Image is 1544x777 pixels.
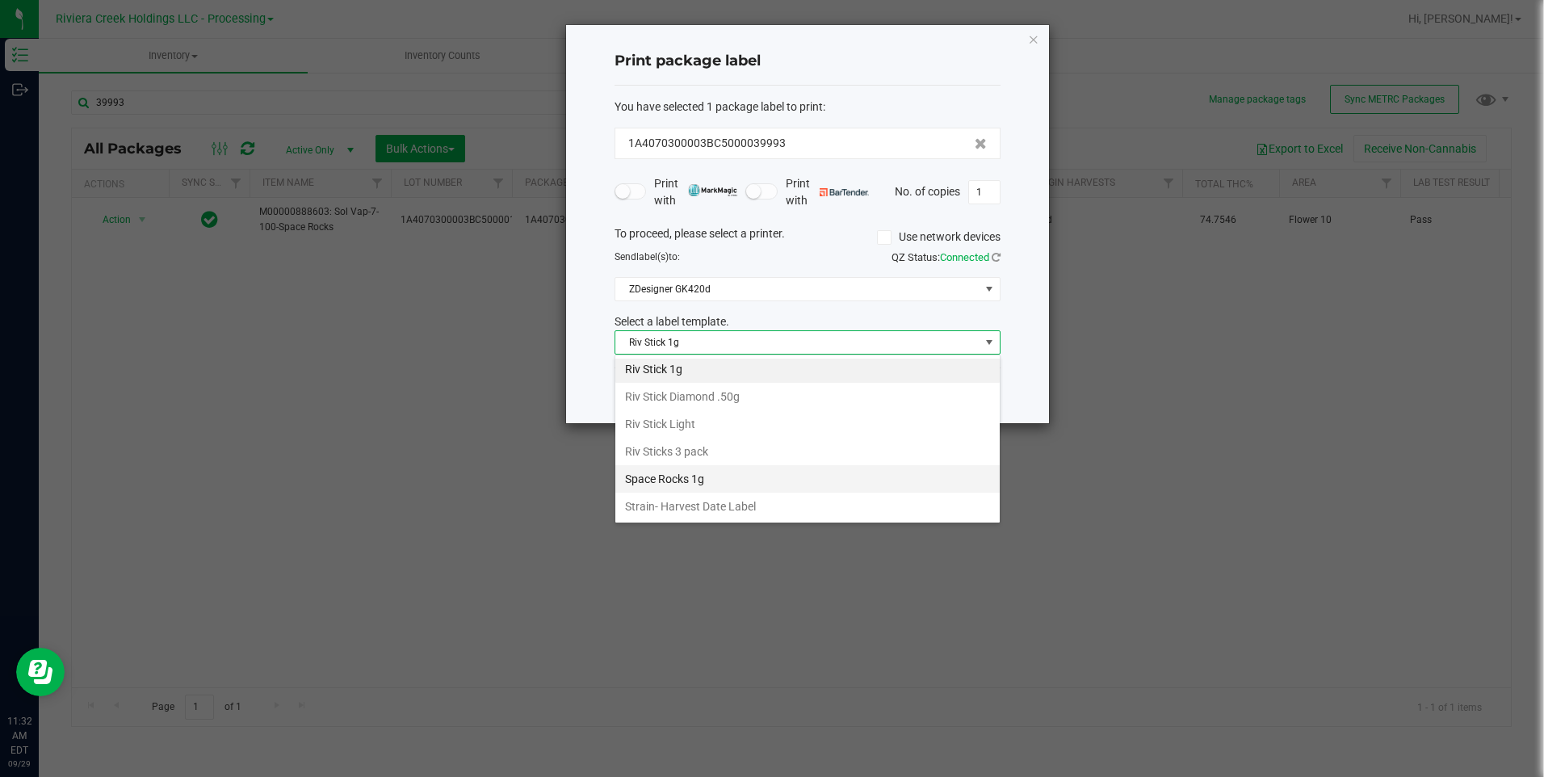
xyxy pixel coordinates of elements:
li: Space Rocks 1g [615,465,1000,493]
li: Strain- Harvest Date Label [615,493,1000,520]
li: Riv Stick Diamond .50g [615,383,1000,410]
img: mark_magic_cybra.png [688,184,737,196]
div: Select a label template. [602,313,1013,330]
span: Print with [786,175,869,209]
li: Riv Stick Light [615,410,1000,438]
span: You have selected 1 package label to print [615,100,823,113]
img: bartender.png [820,188,869,196]
span: No. of copies [895,184,960,197]
iframe: Resource center [16,648,65,696]
div: To proceed, please select a printer. [602,225,1013,250]
span: Send to: [615,251,680,262]
h4: Print package label [615,51,1001,72]
span: QZ Status: [892,251,1001,263]
li: Riv Sticks 3 pack [615,438,1000,465]
span: Print with [654,175,737,209]
div: : [615,99,1001,115]
label: Use network devices [877,229,1001,246]
li: Riv Stick 1g [615,355,1000,383]
span: ZDesigner GK420d [615,278,980,300]
span: 1A4070300003BC5000039993 [628,135,786,152]
span: Connected [940,251,989,263]
span: label(s) [636,251,669,262]
span: Riv Stick 1g [615,331,980,354]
